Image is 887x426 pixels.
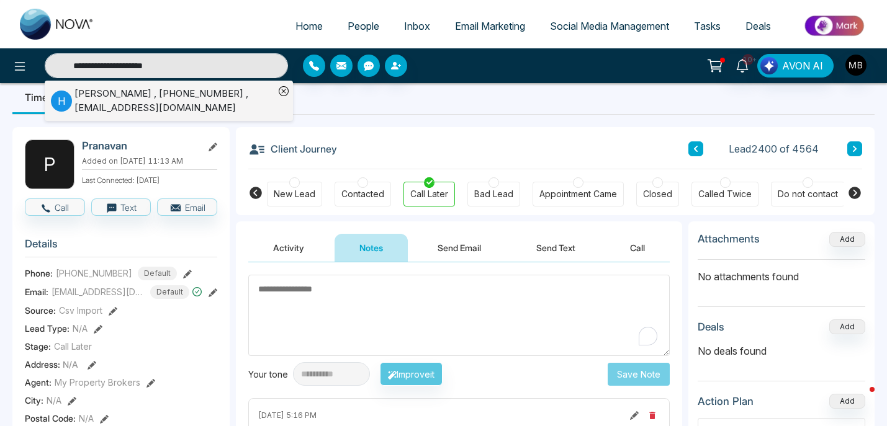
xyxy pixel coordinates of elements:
[335,234,408,262] button: Notes
[56,267,132,280] span: [PHONE_NUMBER]
[782,58,823,73] span: AVON AI
[20,9,94,40] img: Nova CRM Logo
[348,20,379,32] span: People
[829,319,865,334] button: Add
[845,55,867,76] img: User Avatar
[605,234,670,262] button: Call
[413,234,506,262] button: Send Email
[455,20,525,32] span: Email Marketing
[54,340,92,353] span: Call Later
[74,87,274,115] div: [PERSON_NAME] , [PHONE_NUMBER] , [EMAIL_ADDRESS][DOMAIN_NAME]
[25,198,85,216] button: Call
[698,344,865,358] p: No deals found
[25,267,53,280] span: Phone:
[829,394,865,409] button: Add
[25,237,217,257] h3: Details
[91,198,151,216] button: Text
[608,363,670,386] button: Save Note
[25,285,48,298] span: Email:
[295,20,323,32] span: Home
[538,14,682,38] a: Social Media Management
[248,234,329,262] button: Activity
[25,322,70,335] span: Lead Type:
[138,267,177,280] span: Default
[82,172,217,186] p: Last Connected: [DATE]
[698,233,760,245] h3: Attachments
[778,188,838,200] div: Do not contact
[829,232,865,247] button: Add
[643,188,672,200] div: Closed
[157,198,217,216] button: Email
[733,14,783,38] a: Deals
[698,260,865,284] p: No attachments found
[539,188,617,200] div: Appointment Came
[12,81,76,114] li: Timeline
[59,304,102,317] span: Csv Import
[25,340,51,353] span: Stage:
[51,91,72,112] p: H
[258,410,317,421] span: [DATE] 5:16 PM
[248,368,293,381] div: Your tone
[283,14,335,38] a: Home
[392,14,443,38] a: Inbox
[341,188,384,200] div: Contacted
[82,140,197,152] h2: Pranavan
[335,14,392,38] a: People
[25,394,43,407] span: City :
[63,359,78,370] span: N/A
[829,233,865,244] span: Add
[404,20,430,32] span: Inbox
[248,275,670,356] textarea: To enrich screen reader interactions, please activate Accessibility in Grammarly extension settings
[73,322,88,335] span: N/A
[52,285,145,298] span: [EMAIL_ADDRESS][DOMAIN_NAME]
[25,376,52,389] span: Agent:
[474,188,513,200] div: Bad Lead
[698,321,724,333] h3: Deals
[745,20,771,32] span: Deals
[550,20,669,32] span: Social Media Management
[25,412,76,425] span: Postal Code :
[248,140,337,158] h3: Client Journey
[82,156,217,167] p: Added on [DATE] 11:13 AM
[150,285,189,299] span: Default
[682,14,733,38] a: Tasks
[694,20,721,32] span: Tasks
[25,358,78,371] span: Address:
[727,54,757,76] a: 10+
[760,57,778,74] img: Lead Flow
[790,12,880,40] img: Market-place.gif
[25,140,74,189] div: P
[729,141,819,156] span: Lead 2400 of 4564
[742,54,754,65] span: 10+
[79,412,94,425] span: N/A
[698,188,752,200] div: Called Twice
[410,188,448,200] div: Call Later
[757,54,834,78] button: AVON AI
[274,188,315,200] div: New Lead
[55,376,140,389] span: My Property Brokers
[25,304,56,317] span: Source:
[47,394,61,407] span: N/A
[698,395,754,407] h3: Action Plan
[443,14,538,38] a: Email Marketing
[845,384,875,414] iframe: Intercom live chat
[511,234,600,262] button: Send Text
